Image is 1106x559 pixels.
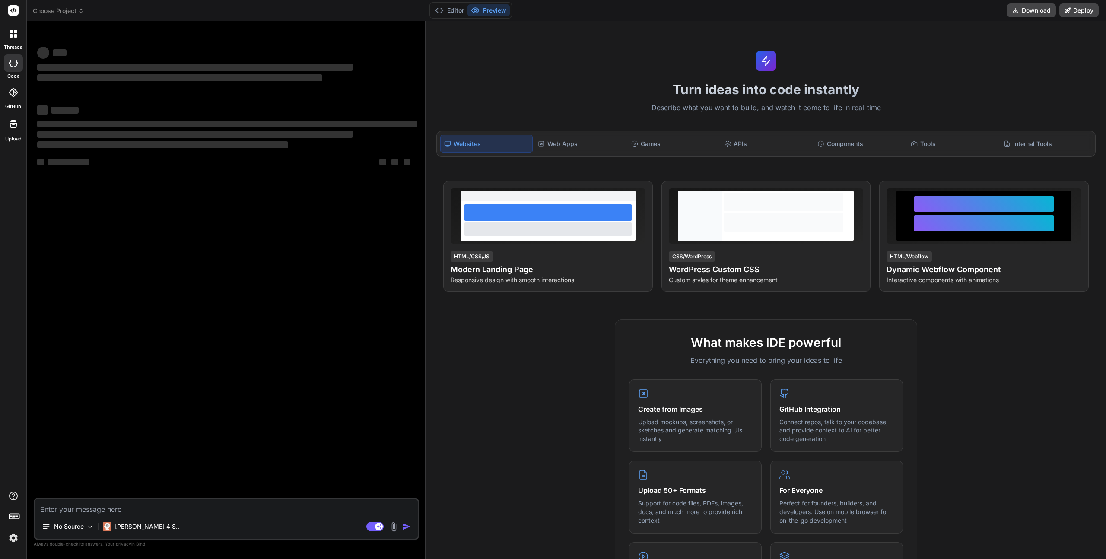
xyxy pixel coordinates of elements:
div: HTML/CSS/JS [451,251,493,262]
img: Pick Models [86,523,94,530]
div: HTML/Webflow [887,251,932,262]
label: threads [4,44,22,51]
span: ‌ [391,159,398,165]
span: ‌ [37,131,353,138]
span: ‌ [48,159,89,165]
h4: WordPress Custom CSS [669,264,864,276]
p: Support for code files, PDFs, images, docs, and much more to provide rich context [638,499,753,524]
button: Editor [432,4,467,16]
p: No Source [54,522,84,531]
div: CSS/WordPress [669,251,715,262]
span: ‌ [37,74,322,81]
h2: What makes IDE powerful [629,333,903,352]
p: Responsive design with smooth interactions [451,276,645,284]
label: Upload [5,135,22,143]
p: [PERSON_NAME] 4 S.. [115,522,179,531]
span: View Prompt [823,188,860,197]
span: ‌ [53,49,67,56]
img: icon [402,522,411,531]
div: Web Apps [534,135,626,153]
p: Interactive components with animations [887,276,1081,284]
p: Everything you need to bring your ideas to life [629,355,903,365]
div: Internal Tools [1000,135,1092,153]
h4: Upload 50+ Formats [638,485,753,495]
button: Download [1007,3,1056,17]
span: ‌ [37,141,288,148]
span: Choose Project [33,6,84,15]
span: ‌ [51,107,79,114]
p: Always double-check its answers. Your in Bind [34,540,419,548]
button: Preview [467,4,510,16]
h4: Dynamic Webflow Component [887,264,1081,276]
span: ‌ [37,105,48,115]
label: GitHub [5,103,21,110]
span: ‌ [379,159,386,165]
h4: GitHub Integration [779,404,894,414]
img: Claude 4 Sonnet [103,522,111,531]
img: settings [6,530,21,545]
p: Upload mockups, screenshots, or sketches and generate matching UIs instantly [638,418,753,443]
div: Websites [440,135,533,153]
h4: Modern Landing Page [451,264,645,276]
div: Components [814,135,906,153]
div: Games [628,135,719,153]
h4: Create from Images [638,404,753,414]
span: View Prompt [605,188,642,197]
label: code [7,73,19,80]
span: ‌ [37,159,44,165]
span: ‌ [404,159,410,165]
p: Connect repos, talk to your codebase, and provide context to AI for better code generation [779,418,894,443]
p: Describe what you want to build, and watch it come to life in real-time [431,102,1101,114]
img: attachment [389,522,399,532]
button: Deploy [1059,3,1099,17]
div: Tools [907,135,999,153]
h1: Turn ideas into code instantly [431,82,1101,97]
p: Perfect for founders, builders, and developers. Use on mobile browser for on-the-go development [779,499,894,524]
p: Custom styles for theme enhancement [669,276,864,284]
span: ‌ [37,64,353,71]
span: privacy [116,541,131,546]
span: ‌ [37,121,417,127]
span: View Prompt [1041,188,1078,197]
div: APIs [721,135,812,153]
h4: For Everyone [779,485,894,495]
span: ‌ [37,47,49,59]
